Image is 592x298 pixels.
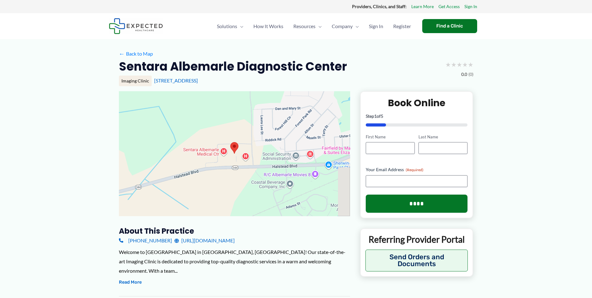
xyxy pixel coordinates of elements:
[119,247,350,275] div: Welcome to [GEOGRAPHIC_DATA] in [GEOGRAPHIC_DATA], [GEOGRAPHIC_DATA]! Our state-of-the-art Imagin...
[288,15,327,37] a: ResourcesMenu Toggle
[461,70,467,78] span: 0.0
[366,114,468,118] p: Step of
[468,59,473,70] span: ★
[109,18,163,34] img: Expected Healthcare Logo - side, dark font, small
[327,15,364,37] a: CompanyMenu Toggle
[366,134,415,140] label: First Name
[119,279,142,286] button: Read More
[332,15,353,37] span: Company
[253,15,283,37] span: How It Works
[364,15,388,37] a: Sign In
[119,236,172,245] a: [PHONE_NUMBER]
[464,2,477,11] a: Sign In
[366,97,468,109] h2: Book Online
[393,15,411,37] span: Register
[366,166,468,173] label: Your Email Address
[293,15,316,37] span: Resources
[119,226,350,236] h3: About this practice
[388,15,416,37] a: Register
[365,234,468,245] p: Referring Provider Portal
[352,4,407,9] strong: Providers, Clinics, and Staff:
[374,113,377,119] span: 1
[212,15,416,37] nav: Primary Site Navigation
[237,15,243,37] span: Menu Toggle
[468,70,473,78] span: (0)
[353,15,359,37] span: Menu Toggle
[406,167,423,172] span: (Required)
[438,2,460,11] a: Get Access
[411,2,434,11] a: Learn More
[174,236,235,245] a: [URL][DOMAIN_NAME]
[119,76,152,86] div: Imaging Clinic
[365,250,468,271] button: Send Orders and Documents
[119,49,153,58] a: ←Back to Map
[451,59,457,70] span: ★
[154,77,198,83] a: [STREET_ADDRESS]
[316,15,322,37] span: Menu Toggle
[369,15,383,37] span: Sign In
[462,59,468,70] span: ★
[445,59,451,70] span: ★
[381,113,383,119] span: 5
[422,19,477,33] a: Find a Clinic
[119,59,347,74] h2: Sentara Albemarle Diagnostic Center
[248,15,288,37] a: How It Works
[212,15,248,37] a: SolutionsMenu Toggle
[119,51,125,57] span: ←
[457,59,462,70] span: ★
[217,15,237,37] span: Solutions
[418,134,467,140] label: Last Name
